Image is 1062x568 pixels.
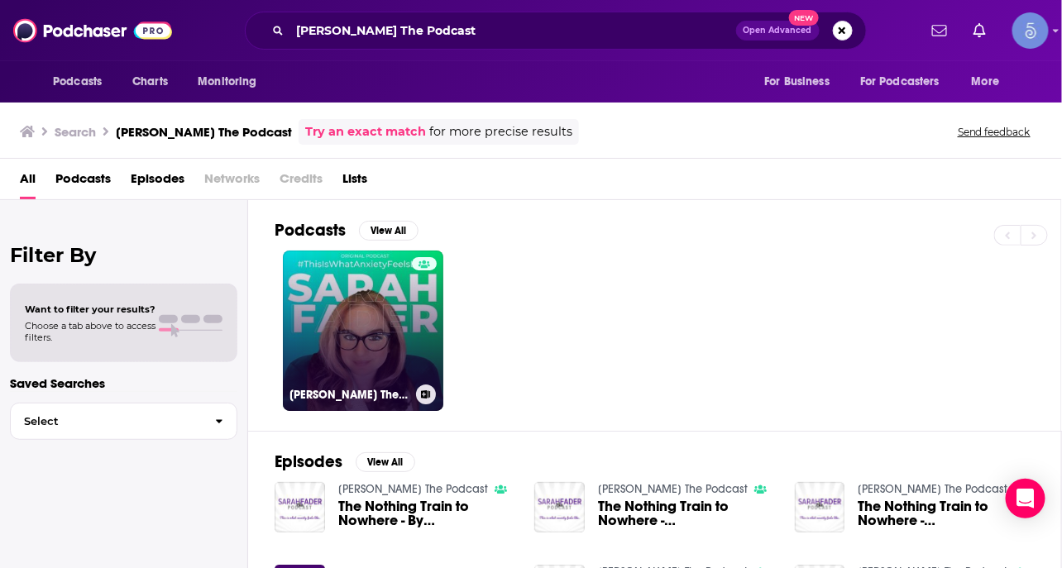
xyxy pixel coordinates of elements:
[359,221,419,241] button: View All
[116,124,292,140] h3: [PERSON_NAME] The Podcast
[289,388,409,402] h3: [PERSON_NAME] The Podcast
[858,499,1035,527] a: The Nothing Train to Nowhere - Sarah Fader - Part 3- Read by Bill Friday
[131,165,184,199] a: Episodes
[858,482,1007,496] a: Sarah Fader The Podcast
[1006,479,1045,518] div: Open Intercom Messenger
[198,70,256,93] span: Monitoring
[598,499,775,527] a: The Nothing Train to Nowhere - Sarah Fader - Part 1 - Read by Casey Ryan
[1012,12,1049,49] img: User Profile
[753,66,850,98] button: open menu
[290,17,736,44] input: Search podcasts, credits, & more...
[275,220,419,241] a: PodcastsView All
[1012,12,1049,49] button: Show profile menu
[598,482,748,496] a: Sarah Fader The Podcast
[860,70,940,93] span: For Podcasters
[534,482,585,532] img: The Nothing Train to Nowhere - Sarah Fader - Part 1 - Read by Casey Ryan
[972,70,1000,93] span: More
[204,165,260,199] span: Networks
[338,482,488,496] a: Sarah Fader The Podcast
[305,122,426,141] a: Try an exact match
[275,220,346,241] h2: Podcasts
[186,66,278,98] button: open menu
[10,243,237,267] h2: Filter By
[25,320,155,343] span: Choose a tab above to access filters.
[338,499,515,527] span: The Nothing Train to Nowhere - By [PERSON_NAME]
[55,124,96,140] h3: Search
[736,21,820,41] button: Open AdvancedNew
[356,452,415,472] button: View All
[960,66,1021,98] button: open menu
[342,165,367,199] a: Lists
[275,451,415,472] a: EpisodesView All
[795,482,845,532] img: The Nothing Train to Nowhere - Sarah Fader - Part 3- Read by Bill Friday
[275,482,325,532] img: The Nothing Train to Nowhere - By Sarah Fader
[122,66,178,98] a: Charts
[53,70,102,93] span: Podcasts
[967,17,993,45] a: Show notifications dropdown
[275,451,342,472] h2: Episodes
[849,66,964,98] button: open menu
[245,12,867,50] div: Search podcasts, credits, & more...
[20,165,36,199] a: All
[953,125,1036,139] button: Send feedback
[11,416,202,427] span: Select
[132,70,168,93] span: Charts
[429,122,572,141] span: for more precise results
[598,499,775,527] span: The Nothing Train to Nowhere - [PERSON_NAME] - Part 1 - Read by [PERSON_NAME]
[280,165,323,199] span: Credits
[1012,12,1049,49] span: Logged in as Spiral5-G1
[764,70,830,93] span: For Business
[25,303,155,315] span: Want to filter your results?
[13,15,172,46] img: Podchaser - Follow, Share and Rate Podcasts
[55,165,111,199] a: Podcasts
[10,375,237,391] p: Saved Searches
[283,251,443,411] a: [PERSON_NAME] The Podcast
[10,403,237,440] button: Select
[338,499,515,527] a: The Nothing Train to Nowhere - By Sarah Fader
[41,66,123,98] button: open menu
[926,17,954,45] a: Show notifications dropdown
[789,10,819,26] span: New
[858,499,1035,527] span: The Nothing Train to Nowhere - [PERSON_NAME] - Part 3- Read by [PERSON_NAME][DATE]
[744,26,812,35] span: Open Advanced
